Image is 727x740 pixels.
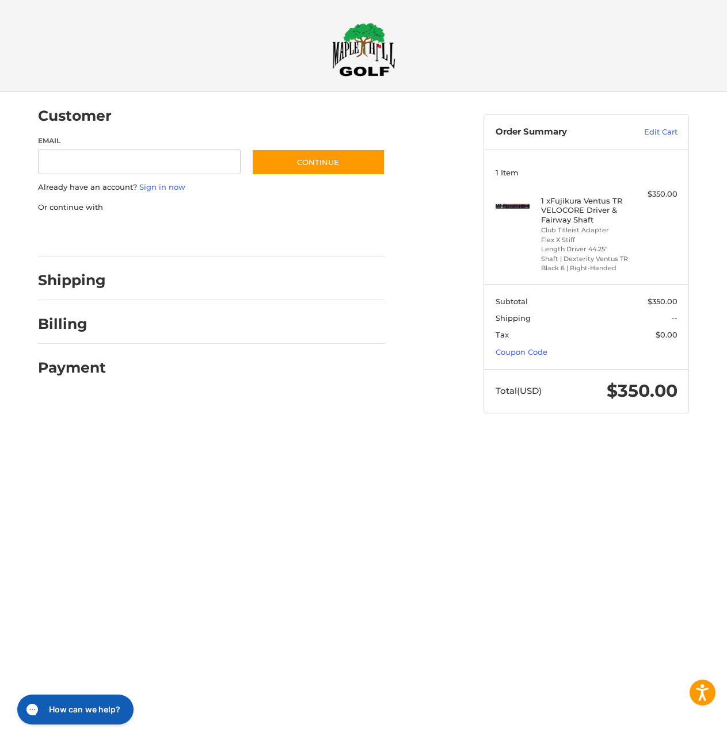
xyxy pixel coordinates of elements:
[496,168,677,177] h3: 1 Item
[541,244,629,254] li: Length Driver 44.25"
[619,126,677,138] a: Edit Cart
[496,330,509,339] span: Tax
[496,297,528,306] span: Subtotal
[132,224,218,245] iframe: PayPal-paylater
[541,235,629,245] li: Flex X Stiff
[541,225,629,235] li: Club Titleist Adapter
[607,380,677,401] span: $350.00
[332,22,395,76] img: Maple Hill Golf
[38,107,112,125] h2: Customer
[38,359,106,377] h2: Payment
[541,254,629,273] li: Shaft | Dexterity Ventus TR Black 6 | Right-Handed
[648,297,677,306] span: $350.00
[230,224,316,245] iframe: PayPal-venmo
[672,313,677,323] span: --
[252,149,385,175] button: Continue
[541,196,629,224] h4: 1 x Fujikura Ventus TR VELOCORE Driver & Fairway Shaft
[496,313,531,323] span: Shipping
[12,691,137,729] iframe: Gorgias live chat messenger
[38,202,385,213] p: Or continue with
[496,126,619,138] h3: Order Summary
[496,385,542,396] span: Total (USD)
[38,182,385,193] p: Already have an account?
[496,347,547,356] a: Coupon Code
[35,224,121,245] iframe: PayPal-paypal
[38,136,241,146] label: Email
[139,182,185,191] a: Sign in now
[38,315,105,333] h2: Billing
[656,330,677,339] span: $0.00
[38,271,106,289] h2: Shipping
[632,189,677,200] div: $350.00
